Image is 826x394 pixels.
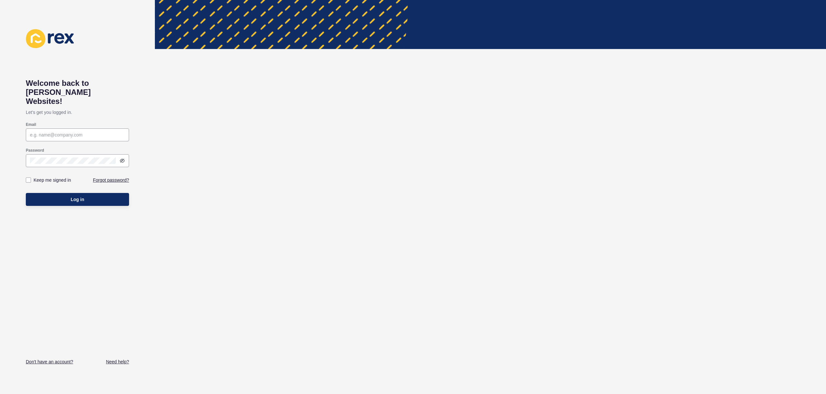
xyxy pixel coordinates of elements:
p: Let's get you logged in. [26,106,129,119]
button: Log in [26,193,129,206]
input: e.g. name@company.com [30,132,125,138]
label: Keep me signed in [34,177,71,183]
h1: Welcome back to [PERSON_NAME] Websites! [26,79,129,106]
a: Need help? [106,359,129,365]
label: Password [26,148,44,153]
span: Log in [71,196,84,203]
label: Email [26,122,36,127]
a: Don't have an account? [26,359,73,365]
a: Forgot password? [93,177,129,183]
